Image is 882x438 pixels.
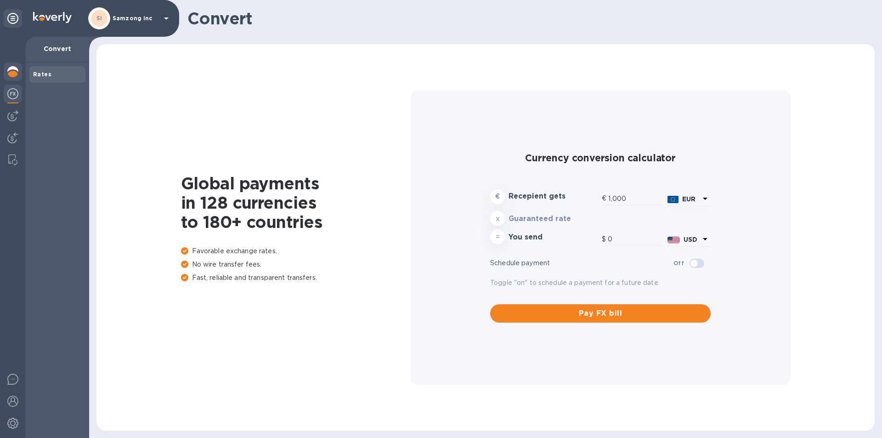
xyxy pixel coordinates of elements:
img: Foreign exchange [7,88,18,99]
p: Convert [33,44,82,53]
strong: € [495,193,500,200]
b: SI [96,15,102,22]
div: = [490,229,505,244]
p: Schedule payment [490,258,673,268]
h3: You send [509,233,598,242]
h3: Guaranteed rate [509,215,598,223]
b: USD [684,236,697,243]
p: Samzong inc [113,15,158,22]
b: Rates [33,71,51,78]
h1: Convert [187,9,867,28]
img: USD [667,237,680,243]
h3: Recepient gets [509,192,598,201]
input: Amount [608,192,664,205]
b: Off [673,260,684,267]
h1: Global payments in 128 currencies to 180+ countries [181,174,411,232]
p: No wire transfer fees. [181,260,411,269]
p: Fast, reliable and transparent transfers. [181,273,411,283]
input: Amount [608,233,664,246]
p: Favorable exchange rates. [181,246,411,256]
button: Pay FX bill [490,304,711,323]
h2: Currency conversion calculator [490,152,711,164]
div: € [602,192,608,205]
span: Pay FX bill [498,308,703,319]
img: Logo [33,12,72,23]
div: x [490,211,505,226]
p: Toggle "on" to schedule a payment for a future date. [490,278,711,288]
div: $ [602,233,608,246]
b: EUR [682,195,695,203]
